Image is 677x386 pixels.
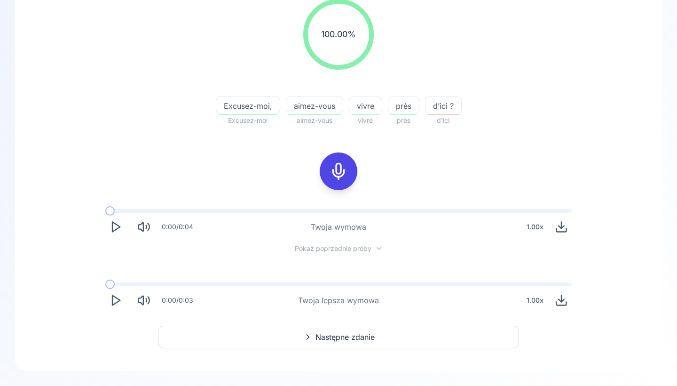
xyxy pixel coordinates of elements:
[162,222,193,232] div: 0:00 / 0:04
[216,100,280,112] span: Excusez-moi,
[523,291,547,310] div: 1.00 x
[286,100,343,112] span: aimez-vous
[158,326,519,348] button: Następne zdanie
[216,96,280,115] button: Excusez-moi,
[349,96,382,115] button: vivre
[425,100,461,112] span: d’ici ?
[388,96,419,115] button: près
[105,217,126,237] button: Play
[286,115,343,126] span: aimez-vous
[311,221,366,233] div: Twoja wymowa
[388,100,419,112] span: près
[216,115,280,126] span: Excusez-moi
[162,296,193,305] div: 0:00 / 0:03
[286,96,343,115] button: aimez-vous
[105,290,126,311] button: Play
[315,331,375,343] span: Następne zdanie
[425,115,462,126] span: d'ici
[388,115,419,126] span: près
[551,217,572,237] button: Download audio
[349,100,382,112] span: vivre
[298,295,379,306] div: Twoja lepsza wymowa
[134,217,154,237] button: Mute
[425,96,462,115] button: d’ici ?
[523,217,547,236] div: 1.00 x
[551,290,572,311] button: Download audio
[321,28,356,41] span: 100.00 %
[134,290,154,311] button: Mute
[287,245,390,252] button: Pokaż poprzednie próby
[349,115,382,126] span: vivre
[295,244,371,253] span: Pokaż poprzednie próby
